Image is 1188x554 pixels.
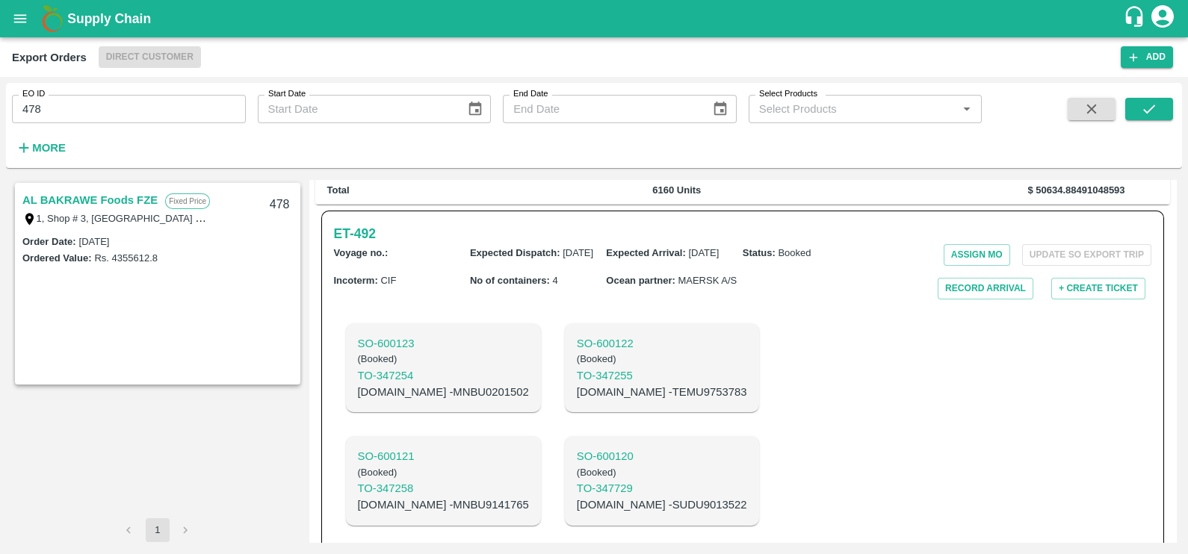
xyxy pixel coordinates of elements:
[358,480,529,497] p: TO- 347258
[37,4,67,34] img: logo
[461,95,489,123] button: Choose date
[1051,278,1145,299] button: + Create Ticket
[652,184,701,196] b: 6160 Units
[37,212,486,224] label: 1, Shop # 3, [GEOGRAPHIC_DATA] – central fruits and vegetables market, , , , , [GEOGRAPHIC_DATA]
[380,275,396,286] span: CIF
[268,88,306,100] label: Start Date
[1121,46,1173,68] button: Add
[577,480,747,497] a: TO-347729
[358,497,529,513] p: [DOMAIN_NAME] - MNBU9141765
[358,335,529,352] p: SO- 600123
[358,384,529,400] p: [DOMAIN_NAME] - MNBU0201502
[358,367,529,384] a: TO-347254
[577,335,747,352] a: SO-600122
[1123,5,1149,32] div: customer-support
[470,247,560,258] b: Expected Dispatch :
[358,367,529,384] p: TO- 347254
[759,88,817,100] label: Select Products
[261,187,299,222] div: 478
[22,190,158,210] a: AL BAKRAWE Foods FZE
[32,142,66,154] strong: More
[327,184,350,196] b: Total
[12,95,246,123] input: Enter EO ID
[957,99,977,119] button: Open
[22,252,91,264] label: Ordered Value:
[503,95,700,123] input: End Date
[334,223,376,244] a: ET-492
[552,275,557,286] span: 4
[706,95,734,123] button: Choose date
[577,367,747,384] a: TO-347255
[577,384,747,400] p: [DOMAIN_NAME] - TEMU9753783
[743,247,776,258] b: Status :
[577,497,747,513] p: [DOMAIN_NAME] - SUDU9013522
[688,247,719,258] span: [DATE]
[22,88,45,100] label: EO ID
[577,465,747,480] h6: ( Booked )
[606,275,675,286] b: Ocean partner :
[1149,3,1176,34] div: account of current user
[146,518,170,542] button: page 1
[334,223,376,244] h6: ET- 492
[938,278,1033,299] button: Record Arrival
[115,518,200,542] nav: pagination navigation
[358,448,529,464] p: SO- 600121
[778,247,811,258] span: Booked
[577,448,747,464] a: SO-600120
[358,448,529,464] a: SO-600121
[513,88,548,100] label: End Date
[678,275,737,286] span: MAERSK A/S
[470,275,550,286] b: No of containers :
[94,252,158,264] label: Rs. 4355612.8
[358,465,529,480] h6: ( Booked )
[1027,184,1124,196] b: $ 50634.88491048593
[12,135,69,161] button: More
[577,448,747,464] p: SO- 600120
[577,335,747,352] p: SO- 600122
[358,480,529,497] a: TO-347258
[753,99,953,119] input: Select Products
[3,1,37,36] button: open drawer
[563,247,593,258] span: [DATE]
[67,8,1123,29] a: Supply Chain
[165,193,210,209] p: Fixed Price
[67,11,151,26] b: Supply Chain
[944,244,1010,266] button: Assign MO
[577,480,747,497] p: TO- 347729
[334,275,378,286] b: Incoterm :
[606,247,685,258] b: Expected Arrival :
[577,352,747,367] h6: ( Booked )
[334,247,389,258] b: Voyage no. :
[358,335,529,352] a: SO-600123
[358,352,529,367] h6: ( Booked )
[79,236,110,247] label: [DATE]
[577,367,747,384] p: TO- 347255
[258,95,455,123] input: Start Date
[12,48,87,67] div: Export Orders
[22,236,76,247] label: Order Date :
